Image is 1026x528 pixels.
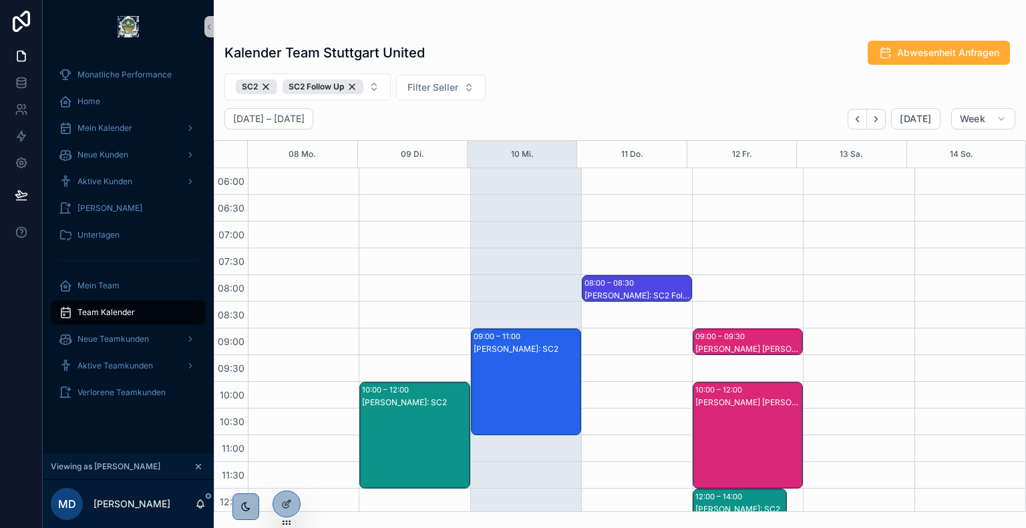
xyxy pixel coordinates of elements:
[77,96,100,107] span: Home
[362,383,412,397] div: 10:00 – 12:00
[77,69,172,80] span: Monatliche Performance
[401,141,424,168] button: 09 Di.
[396,75,486,100] button: Select Button
[695,383,745,397] div: 10:00 – 12:00
[950,141,973,168] button: 14 So.
[360,382,469,488] div: 10:00 – 12:00[PERSON_NAME]: SC2
[848,109,867,129] button: Back
[236,79,277,94] button: Unselect SC_2
[584,276,637,290] div: 08:00 – 08:30
[51,327,206,351] a: Neue Teamkunden
[118,16,139,37] img: App logo
[236,79,277,94] div: SC2
[584,290,691,301] div: [PERSON_NAME]: SC2 Follow Up
[289,141,316,168] button: 08 Mo.
[77,387,166,398] span: Verlorene Teamkunden
[51,63,206,87] a: Monatliche Performance
[216,389,248,401] span: 10:00
[960,113,985,125] span: Week
[224,43,425,62] h1: Kalender Team Stuttgart United
[621,141,643,168] button: 11 Do.
[868,41,1010,65] button: Abwesenheit Anfragen
[695,490,745,503] div: 12:00 – 14:00
[94,497,170,511] p: [PERSON_NAME]
[51,300,206,324] a: Team Kalender
[214,336,248,347] span: 09:00
[51,354,206,378] a: Aktive Teamkunden
[77,176,132,187] span: Aktive Kunden
[51,116,206,140] a: Mein Kalender
[224,73,391,100] button: Select Button
[732,141,752,168] button: 12 Fr.
[474,330,524,343] div: 09:00 – 11:00
[900,113,931,125] span: [DATE]
[840,141,863,168] button: 13 Sa.
[51,170,206,194] a: Aktive Kunden
[51,223,206,247] a: Unterlagen
[214,202,248,214] span: 06:30
[216,416,248,427] span: 10:30
[43,53,214,422] div: scrollable content
[511,141,534,168] button: 10 Mi.
[233,112,305,125] h2: [DATE] – [DATE]
[216,496,248,507] span: 12:00
[407,81,458,94] span: Filter Seller
[51,143,206,167] a: Neue Kunden
[693,382,802,488] div: 10:00 – 12:00[PERSON_NAME] [PERSON_NAME]: SC2
[695,504,785,515] div: [PERSON_NAME]: SC2
[77,123,132,134] span: Mein Kalender
[77,230,120,240] span: Unterlagen
[77,307,135,318] span: Team Kalender
[215,229,248,240] span: 07:00
[77,334,149,344] span: Neue Teamkunden
[51,461,160,472] span: Viewing as [PERSON_NAME]
[215,256,248,267] span: 07:30
[51,380,206,405] a: Verlorene Teamkunden
[214,282,248,294] span: 08:00
[77,360,153,371] span: Aktive Teamkunden
[218,469,248,481] span: 11:30
[867,109,886,129] button: Next
[214,176,248,187] span: 06:00
[362,397,468,408] div: [PERSON_NAME]: SC2
[77,150,128,160] span: Neue Kunden
[474,344,580,354] div: [PERSON_NAME]: SC2
[472,329,580,435] div: 09:00 – 11:00[PERSON_NAME]: SC2
[897,46,999,59] span: Abwesenheit Anfragen
[891,108,940,129] button: [DATE]
[214,362,248,374] span: 09:30
[51,274,206,298] a: Mein Team
[51,89,206,113] a: Home
[77,203,142,214] span: [PERSON_NAME]
[58,496,76,512] span: MD
[695,397,802,408] div: [PERSON_NAME] [PERSON_NAME]: SC2
[582,276,691,301] div: 08:00 – 08:30[PERSON_NAME]: SC2 Follow Up
[218,443,248,454] span: 11:00
[77,280,120,291] span: Mein Team
[693,329,802,354] div: 09:00 – 09:30[PERSON_NAME] [PERSON_NAME]: SC2 Follow Up
[283,79,363,94] div: SC2 Follow Up
[283,79,363,94] button: Unselect SC_2_FOLLOW_UP
[951,108,1015,129] button: Week
[695,344,802,354] div: [PERSON_NAME] [PERSON_NAME]: SC2 Follow Up
[214,309,248,320] span: 08:30
[51,196,206,220] a: [PERSON_NAME]
[695,330,748,343] div: 09:00 – 09:30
